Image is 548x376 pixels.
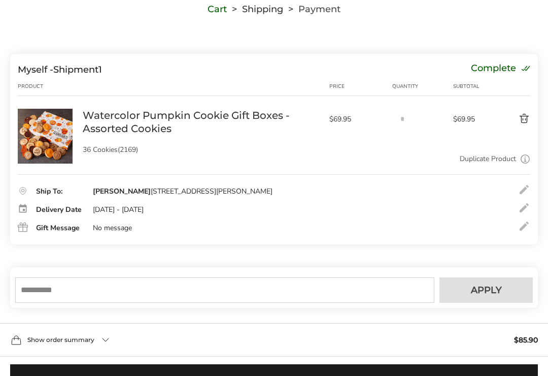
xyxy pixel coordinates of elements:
[93,205,144,214] div: [DATE] - [DATE]
[460,153,516,165] a: Duplicate Product
[453,114,488,124] span: $69.95
[93,186,151,196] strong: [PERSON_NAME]
[18,82,83,90] div: Product
[392,82,453,90] div: Quantity
[83,109,319,135] a: Watercolor Pumpkin Cookie Gift Boxes - Assorted Cookies
[471,64,530,75] div: Complete
[93,224,132,233] div: No message
[208,6,227,13] a: Cart
[98,64,102,75] span: 1
[36,225,83,232] div: Gift Message
[27,337,94,343] span: Show order summary
[83,146,319,153] p: 36 Cookies(2169)
[93,187,272,196] div: [STREET_ADDRESS][PERSON_NAME]
[439,277,533,303] button: Apply
[227,6,283,13] li: Shipping
[514,336,538,343] span: $85.90
[18,64,53,75] span: Myself -
[18,108,73,118] a: Watercolor Pumpkin Cookie Gift Boxes - Assorted Cookies
[488,113,530,125] button: Delete product
[392,109,413,129] input: Quantity input
[18,64,102,75] div: Shipment
[36,188,83,195] div: Ship To:
[471,286,502,295] span: Apply
[453,82,488,90] div: Subtotal
[329,82,392,90] div: Price
[36,206,83,213] div: Delivery Date
[329,114,387,124] span: $69.95
[298,6,340,13] span: Payment
[18,109,73,164] img: Watercolor Pumpkin Cookie Gift Boxes - Assorted Cookies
